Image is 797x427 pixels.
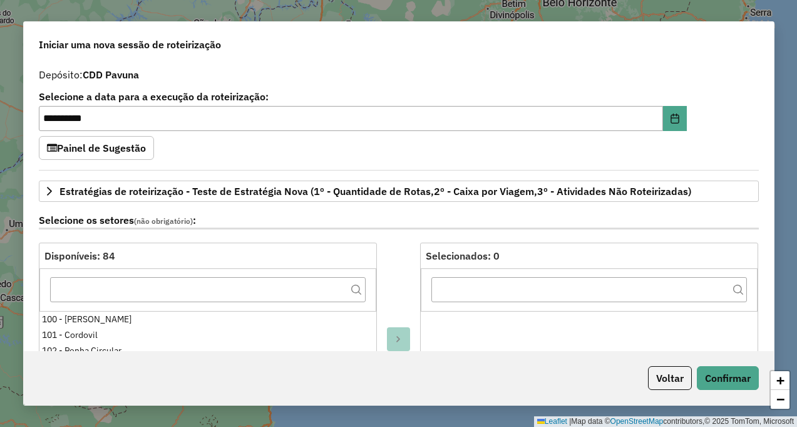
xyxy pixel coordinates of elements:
[648,366,692,390] button: Voltar
[569,417,571,426] span: |
[39,213,759,229] label: Selecione os setores :
[44,248,371,263] div: Disponíveis: 84
[42,329,373,342] div: 101 - Cordovil
[39,37,221,52] span: Iniciar uma nova sessão de roteirização
[776,391,784,407] span: −
[426,248,753,263] div: Selecionados: 0
[59,186,691,196] span: Estratégias de roteirização - Teste de Estratégia Nova (1º - Quantidade de Rotas,2º - Caixa por V...
[776,372,784,388] span: +
[39,136,154,160] button: Painel de Sugestão
[537,417,567,426] a: Leaflet
[39,67,759,82] div: Depósito:
[39,89,687,104] label: Selecione a data para a execução da roteirização:
[610,417,664,426] a: OpenStreetMap
[697,366,759,390] button: Confirmar
[134,216,193,226] span: (não obrigatório)
[42,313,373,326] div: 100 - [PERSON_NAME]
[83,68,139,81] strong: CDD Pavuna
[771,371,789,390] a: Zoom in
[42,344,373,357] div: 102 - Penha Circular
[771,390,789,409] a: Zoom out
[534,416,797,427] div: Map data © contributors,© 2025 TomTom, Microsoft
[663,106,687,131] button: Choose Date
